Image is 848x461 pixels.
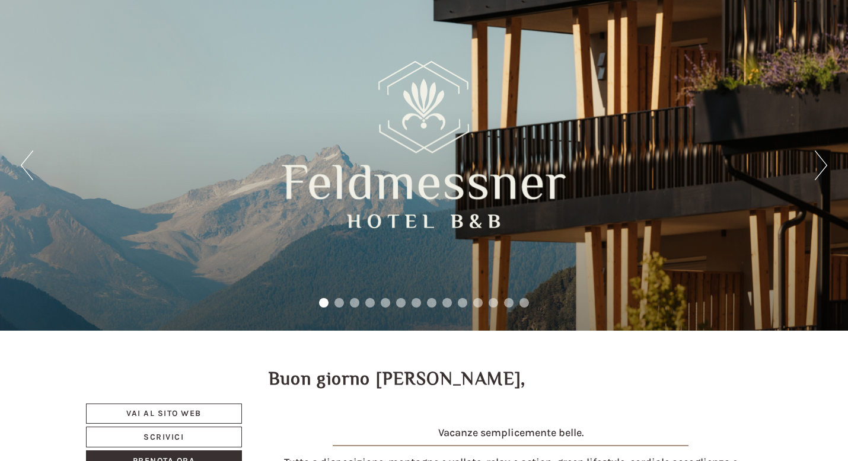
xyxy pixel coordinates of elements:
[86,427,242,447] a: Scrivici
[815,151,827,180] button: Next
[278,427,745,451] h4: Vacanze semplicemente belle.
[333,445,688,446] img: image
[269,369,526,389] h1: Buon giorno [PERSON_NAME],
[86,404,242,424] a: Vai al sito web
[21,151,33,180] button: Previous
